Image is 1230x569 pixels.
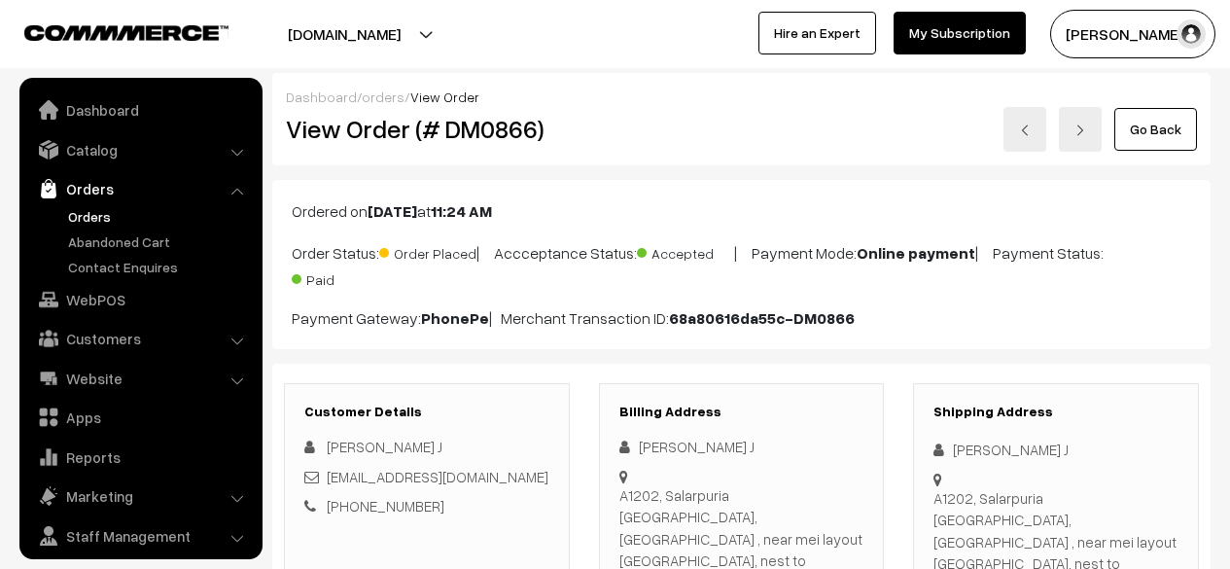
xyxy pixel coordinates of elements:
h2: View Order (# DM0866) [286,114,570,144]
b: Online payment [857,243,975,263]
div: / / [286,87,1197,107]
a: Hire an Expert [758,12,876,54]
span: Accepted [637,238,734,264]
b: PhonePe [421,308,489,328]
a: Go Back [1114,108,1197,151]
a: Marketing [24,479,256,514]
span: [PERSON_NAME] J [327,438,442,455]
h3: Customer Details [304,404,549,420]
div: [PERSON_NAME] J [619,436,864,458]
button: [DOMAIN_NAME] [220,10,469,58]
a: Customers [24,321,256,356]
span: View Order [410,89,479,105]
img: right-arrow.png [1074,124,1086,136]
a: Orders [63,206,256,227]
a: Dashboard [24,92,256,127]
p: Payment Gateway: | Merchant Transaction ID: [292,306,1191,330]
b: [DATE] [368,201,417,221]
b: 68a80616da55c-DM0866 [669,308,855,328]
a: Apps [24,400,256,435]
span: Paid [292,265,389,290]
a: Orders [24,171,256,206]
a: Catalog [24,132,256,167]
p: Order Status: | Accceptance Status: | Payment Mode: | Payment Status: [292,238,1191,291]
h3: Shipping Address [933,404,1178,420]
button: [PERSON_NAME] [1050,10,1215,58]
a: Reports [24,440,256,475]
b: 11:24 AM [431,201,492,221]
img: COMMMERCE [24,25,228,40]
img: left-arrow.png [1019,124,1031,136]
a: [EMAIL_ADDRESS][DOMAIN_NAME] [327,468,548,485]
a: My Subscription [894,12,1026,54]
a: Website [24,361,256,396]
h3: Billing Address [619,404,864,420]
img: user [1177,19,1206,49]
div: [PERSON_NAME] J [933,439,1178,461]
span: Order Placed [379,238,476,264]
a: Abandoned Cart [63,231,256,252]
a: orders [362,89,404,105]
a: COMMMERCE [24,19,194,43]
p: Ordered on at [292,199,1191,223]
a: [PHONE_NUMBER] [327,497,444,515]
a: Staff Management [24,518,256,553]
a: Dashboard [286,89,357,105]
a: WebPOS [24,282,256,317]
a: Contact Enquires [63,257,256,277]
